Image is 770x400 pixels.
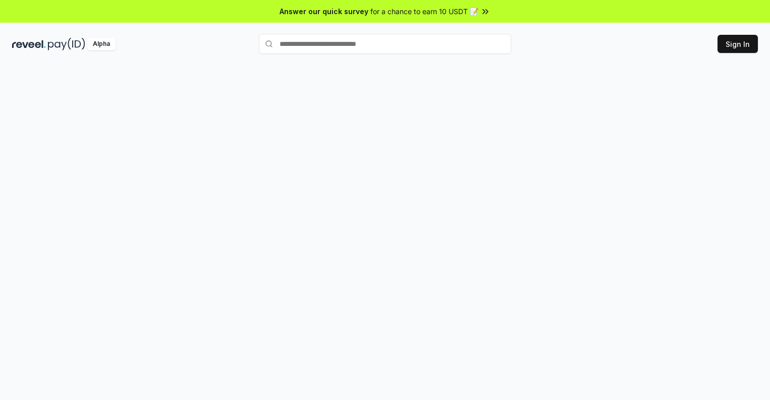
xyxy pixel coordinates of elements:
[87,38,116,50] div: Alpha
[48,38,85,50] img: pay_id
[718,35,758,53] button: Sign In
[370,6,478,17] span: for a chance to earn 10 USDT 📝
[280,6,368,17] span: Answer our quick survey
[12,38,46,50] img: reveel_dark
